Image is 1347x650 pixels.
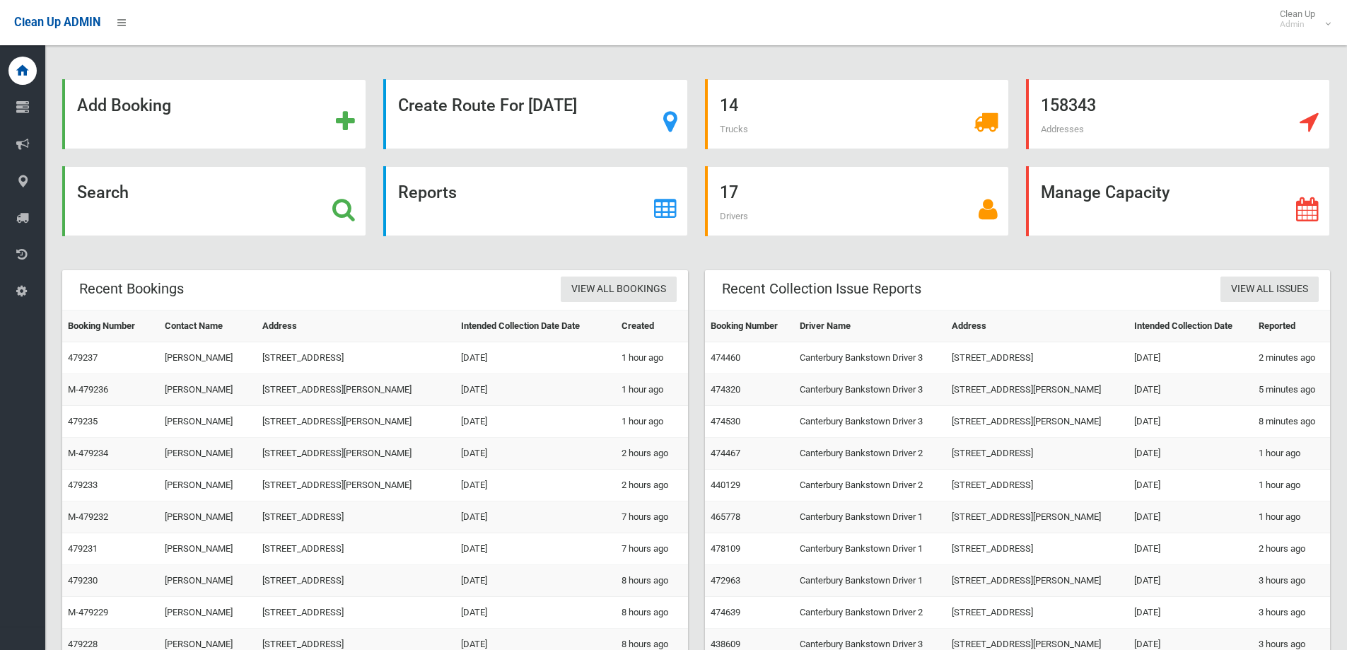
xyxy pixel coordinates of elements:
[1129,406,1253,438] td: [DATE]
[257,311,455,342] th: Address
[68,511,108,522] a: M-479232
[1253,342,1330,374] td: 2 minutes ago
[159,565,257,597] td: [PERSON_NAME]
[794,311,947,342] th: Driver Name
[455,533,616,565] td: [DATE]
[946,311,1129,342] th: Address
[616,533,687,565] td: 7 hours ago
[711,448,740,458] a: 474467
[68,575,98,586] a: 479230
[1253,533,1330,565] td: 2 hours ago
[705,275,938,303] header: Recent Collection Issue Reports
[794,565,947,597] td: Canterbury Bankstown Driver 1
[794,406,947,438] td: Canterbury Bankstown Driver 3
[62,275,201,303] header: Recent Bookings
[257,406,455,438] td: [STREET_ADDRESS][PERSON_NAME]
[1253,438,1330,470] td: 1 hour ago
[711,384,740,395] a: 474320
[455,342,616,374] td: [DATE]
[1253,374,1330,406] td: 5 minutes ago
[711,352,740,363] a: 474460
[946,438,1129,470] td: [STREET_ADDRESS]
[14,16,100,29] span: Clean Up ADMIN
[1280,19,1315,30] small: Admin
[455,374,616,406] td: [DATE]
[257,374,455,406] td: [STREET_ADDRESS][PERSON_NAME]
[159,311,257,342] th: Contact Name
[257,342,455,374] td: [STREET_ADDRESS]
[77,182,129,202] strong: Search
[711,639,740,649] a: 438609
[1253,406,1330,438] td: 8 minutes ago
[1129,438,1253,470] td: [DATE]
[257,533,455,565] td: [STREET_ADDRESS]
[68,352,98,363] a: 479237
[794,501,947,533] td: Canterbury Bankstown Driver 1
[711,480,740,490] a: 440129
[68,384,108,395] a: M-479236
[455,438,616,470] td: [DATE]
[159,438,257,470] td: [PERSON_NAME]
[68,607,108,617] a: M-479229
[1129,533,1253,565] td: [DATE]
[946,406,1129,438] td: [STREET_ADDRESS][PERSON_NAME]
[1253,565,1330,597] td: 3 hours ago
[1253,501,1330,533] td: 1 hour ago
[1041,124,1084,134] span: Addresses
[616,597,687,629] td: 8 hours ago
[159,501,257,533] td: [PERSON_NAME]
[616,311,687,342] th: Created
[68,448,108,458] a: M-479234
[794,438,947,470] td: Canterbury Bankstown Driver 2
[62,311,159,342] th: Booking Number
[1129,501,1253,533] td: [DATE]
[616,501,687,533] td: 7 hours ago
[1041,182,1170,202] strong: Manage Capacity
[616,470,687,501] td: 2 hours ago
[159,533,257,565] td: [PERSON_NAME]
[794,374,947,406] td: Canterbury Bankstown Driver 3
[561,277,677,303] a: View All Bookings
[455,470,616,501] td: [DATE]
[711,511,740,522] a: 465778
[68,543,98,554] a: 479231
[257,470,455,501] td: [STREET_ADDRESS][PERSON_NAME]
[705,166,1009,236] a: 17 Drivers
[616,342,687,374] td: 1 hour ago
[946,533,1129,565] td: [STREET_ADDRESS]
[159,342,257,374] td: [PERSON_NAME]
[257,501,455,533] td: [STREET_ADDRESS]
[1129,374,1253,406] td: [DATE]
[616,565,687,597] td: 8 hours ago
[68,639,98,649] a: 479228
[257,597,455,629] td: [STREET_ADDRESS]
[1129,597,1253,629] td: [DATE]
[720,182,738,202] strong: 17
[616,374,687,406] td: 1 hour ago
[68,416,98,426] a: 479235
[711,416,740,426] a: 474530
[159,406,257,438] td: [PERSON_NAME]
[159,470,257,501] td: [PERSON_NAME]
[68,480,98,490] a: 479233
[1129,342,1253,374] td: [DATE]
[946,565,1129,597] td: [STREET_ADDRESS][PERSON_NAME]
[159,597,257,629] td: [PERSON_NAME]
[720,95,738,115] strong: 14
[1129,311,1253,342] th: Intended Collection Date
[720,211,748,221] span: Drivers
[794,597,947,629] td: Canterbury Bankstown Driver 2
[1253,470,1330,501] td: 1 hour ago
[946,342,1129,374] td: [STREET_ADDRESS]
[794,342,947,374] td: Canterbury Bankstown Driver 3
[711,575,740,586] a: 472963
[455,565,616,597] td: [DATE]
[946,597,1129,629] td: [STREET_ADDRESS]
[1253,311,1330,342] th: Reported
[1041,95,1096,115] strong: 158343
[946,470,1129,501] td: [STREET_ADDRESS]
[794,470,947,501] td: Canterbury Bankstown Driver 2
[1129,470,1253,501] td: [DATE]
[705,79,1009,149] a: 14 Trucks
[705,311,794,342] th: Booking Number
